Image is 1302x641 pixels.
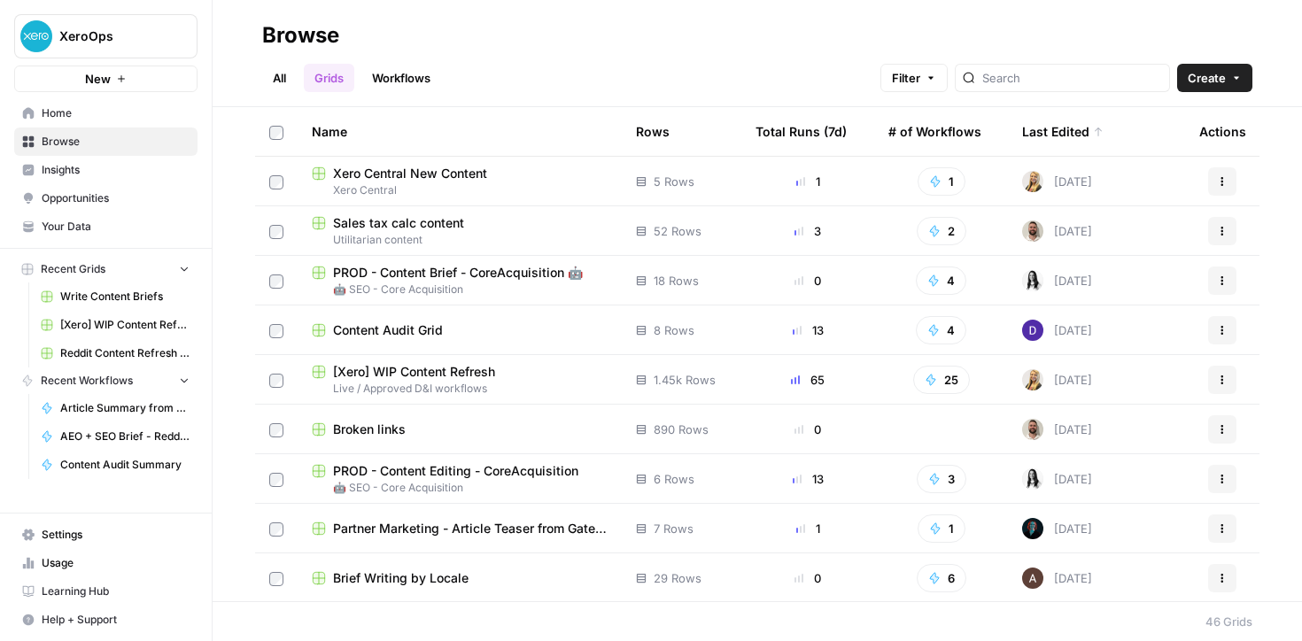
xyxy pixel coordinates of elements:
[654,569,701,587] span: 29 Rows
[756,371,860,389] div: 65
[333,321,443,339] span: Content Audit Grid
[14,521,198,549] a: Settings
[33,394,198,422] a: Article Summary from Google Docs
[1022,320,1092,341] div: [DATE]
[333,462,578,480] span: PROD - Content Editing - CoreAcquisition
[917,217,966,245] button: 2
[33,451,198,479] a: Content Audit Summary
[1022,419,1092,440] div: [DATE]
[60,345,190,361] span: Reddit Content Refresh - Single URL
[14,14,198,58] button: Workspace: XeroOps
[756,173,860,190] div: 1
[33,422,198,451] a: AEO + SEO Brief - Reddit Test
[1022,369,1092,390] div: [DATE]
[917,564,966,592] button: 6
[654,222,701,240] span: 52 Rows
[14,256,198,282] button: Recent Grids
[14,212,198,241] a: Your Data
[913,366,970,394] button: 25
[1022,171,1043,192] img: ygsh7oolkwauxdw54hskm6m165th
[33,311,198,339] a: [Xero] WIP Content Refresh
[312,232,608,248] span: Utilitarian content
[312,107,608,156] div: Name
[312,569,608,587] a: Brief Writing by Locale
[312,282,608,297] span: 🤖 SEO - Core Acquisition
[312,520,608,537] a: Partner Marketing - Article Teaser from Gated Guide
[42,583,190,599] span: Learning Hub
[60,317,190,333] span: [Xero] WIP Content Refresh
[42,527,190,543] span: Settings
[312,214,608,248] a: Sales tax calc contentUtilitarian content
[14,606,198,634] button: Help + Support
[42,612,190,628] span: Help + Support
[1022,468,1043,490] img: zka6akx770trzh69562he2ydpv4t
[1022,568,1043,589] img: wtbmvrjo3qvncyiyitl6zoukl9gz
[14,549,198,577] a: Usage
[888,107,981,156] div: # of Workflows
[1022,270,1092,291] div: [DATE]
[1022,107,1104,156] div: Last Edited
[654,173,694,190] span: 5 Rows
[756,222,860,240] div: 3
[756,107,847,156] div: Total Runs (7d)
[312,480,608,496] span: 🤖 SEO - Core Acquisition
[333,569,469,587] span: Brief Writing by Locale
[756,421,860,438] div: 0
[60,400,190,416] span: Article Summary from Google Docs
[312,381,608,397] span: Live / Approved D&I workflows
[654,272,699,290] span: 18 Rows
[333,165,487,182] span: Xero Central New Content
[14,577,198,606] a: Learning Hub
[312,264,608,297] a: PROD - Content Brief - CoreAcquisition 🤖🤖 SEO - Core Acquisition
[1177,64,1252,92] button: Create
[42,555,190,571] span: Usage
[312,182,608,198] span: Xero Central
[14,66,198,92] button: New
[42,190,190,206] span: Opportunities
[1022,171,1092,192] div: [DATE]
[312,421,608,438] a: Broken links
[917,465,966,493] button: 3
[33,339,198,367] a: Reddit Content Refresh - Single URL
[916,316,966,344] button: 4
[312,165,608,198] a: Xero Central New ContentXero Central
[654,470,694,488] span: 6 Rows
[756,321,860,339] div: 13
[1022,220,1043,242] img: zb84x8s0occuvl3br2ttumd0rm88
[654,371,716,389] span: 1.45k Rows
[85,70,111,88] span: New
[312,363,608,397] a: [Xero] WIP Content RefreshLive / Approved D&I workflows
[1022,369,1043,390] img: ygsh7oolkwauxdw54hskm6m165th
[654,421,709,438] span: 890 Rows
[1022,220,1092,242] div: [DATE]
[14,127,198,156] a: Browse
[42,105,190,121] span: Home
[1022,419,1043,440] img: zb84x8s0occuvl3br2ttumd0rm88
[262,64,297,92] a: All
[59,27,167,45] span: XeroOps
[916,266,966,295] button: 4
[1022,518,1092,539] div: [DATE]
[42,162,190,178] span: Insights
[880,64,948,92] button: Filter
[41,373,133,389] span: Recent Workflows
[1022,320,1043,341] img: 6clbhjv5t98vtpq4yyt91utag0vy
[636,107,670,156] div: Rows
[1022,568,1092,589] div: [DATE]
[42,134,190,150] span: Browse
[262,21,339,50] div: Browse
[333,421,406,438] span: Broken links
[892,69,920,87] span: Filter
[33,282,198,311] a: Write Content Briefs
[60,457,190,473] span: Content Audit Summary
[312,462,608,496] a: PROD - Content Editing - CoreAcquisition🤖 SEO - Core Acquisition
[756,272,860,290] div: 0
[60,429,190,444] span: AEO + SEO Brief - Reddit Test
[982,69,1162,87] input: Search
[1199,107,1246,156] div: Actions
[42,219,190,235] span: Your Data
[312,321,608,339] a: Content Audit Grid
[14,99,198,127] a: Home
[14,367,198,394] button: Recent Workflows
[918,167,965,196] button: 1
